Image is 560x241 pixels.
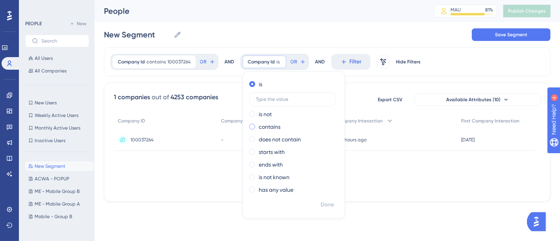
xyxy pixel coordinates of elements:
[118,118,145,124] span: Company ID
[316,198,338,212] button: Done
[461,118,519,124] span: First Company Interaction
[259,135,301,144] label: does not contain
[35,68,67,74] span: All Companies
[350,57,362,67] span: Filter
[508,8,546,14] span: Publish Changes
[289,56,307,68] button: OR
[25,161,94,171] button: New Segment
[25,66,89,76] button: All Companies
[485,7,493,13] div: 81 %
[118,59,145,65] span: Company Id
[114,93,150,102] div: 1 companies
[472,28,551,41] button: Save Segment
[378,96,403,103] span: Export CSV
[25,199,94,209] button: ME - Mobile Group A
[331,54,371,70] button: Filter
[171,93,218,102] div: 4253 companies
[495,32,527,38] span: Save Segment
[259,109,272,119] label: is not
[35,201,80,207] span: ME - Mobile Group A
[35,125,80,131] span: Monthly Active Users
[259,122,280,132] label: contains
[35,188,80,195] span: ME - Mobile Group B
[324,118,383,124] span: Last Company Interaction
[25,20,42,27] div: PEOPLE
[25,136,89,145] button: Inactive Users
[25,224,94,234] button: Mobile - Group A
[104,29,171,40] input: Segment Name
[35,226,72,232] span: Mobile - Group A
[221,118,257,124] span: Company Name
[200,59,207,65] span: OR
[35,100,57,106] span: New Users
[25,174,94,184] button: ACWA - POPUP
[451,7,461,13] div: MAU
[55,4,57,10] div: 4
[503,5,551,17] button: Publish Changes
[415,93,541,106] button: Available Attributes (10)
[396,59,421,65] span: Hide Filters
[67,19,89,28] button: New
[259,185,293,195] label: has any value
[146,59,166,65] span: contains
[25,54,89,63] button: All Users
[77,20,86,27] span: New
[259,80,262,89] label: is
[35,55,53,61] span: All Users
[371,93,410,106] button: Export CSV
[315,54,325,70] div: AND
[104,6,414,17] div: People
[396,56,421,68] button: Hide Filters
[461,137,475,143] time: [DATE]
[152,93,169,102] div: out of
[25,98,89,108] button: New Users
[259,160,283,169] label: ends with
[248,59,275,65] span: Company Id
[291,59,297,65] span: OR
[276,59,280,65] span: is
[259,147,285,157] label: starts with
[25,187,94,196] button: ME - Mobile Group B
[256,96,329,102] input: Type the value
[35,213,72,220] span: Mobile - Group B
[324,137,367,143] time: about 15 hours ago
[25,111,89,120] button: Weekly Active Users
[41,38,82,44] input: Search
[25,123,89,133] button: Monthly Active Users
[446,96,501,103] span: Available Attributes (10)
[527,210,551,234] iframe: UserGuiding AI Assistant Launcher
[35,112,78,119] span: Weekly Active Users
[35,163,65,169] span: New Segment
[35,176,69,182] span: ACWA - POPUP
[199,56,216,68] button: OR
[167,59,191,65] span: 100037264
[321,200,334,209] span: Done
[19,2,49,11] span: Need Help?
[35,137,65,144] span: Inactive Users
[130,137,154,143] span: 100037264
[224,54,234,70] div: AND
[259,172,289,182] label: is not known
[25,212,94,221] button: Mobile - Group B
[221,137,223,143] span: -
